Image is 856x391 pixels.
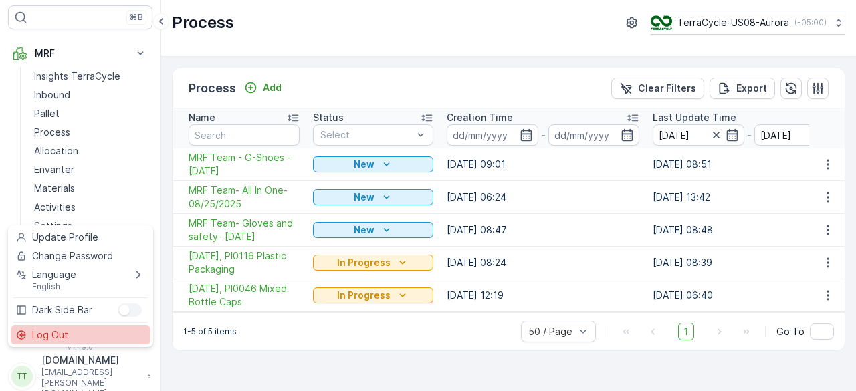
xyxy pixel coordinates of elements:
[34,107,60,120] p: Pallet
[354,158,374,171] p: New
[710,78,775,99] button: Export
[8,343,152,351] span: v 1.49.0
[239,80,287,96] button: Add
[337,256,391,269] p: In Progress
[34,163,74,176] p: Envanter
[189,151,300,178] a: MRF Team - G-Shoes - 08/25/2025
[189,249,300,276] span: [DATE], PI0116 Plastic Packaging
[34,126,70,139] p: Process
[32,303,92,317] span: Dark Side Bar
[638,82,696,95] p: Clear Filters
[35,47,126,60] p: MRF
[794,17,827,28] p: ( -05:00 )
[440,214,646,247] td: [DATE] 08:47
[29,198,152,217] a: Activities
[32,249,113,263] span: Change Password
[29,160,152,179] a: Envanter
[646,214,852,247] td: [DATE] 08:48
[313,189,433,205] button: New
[189,151,300,178] span: MRF Team - G-Shoes - [DATE]
[29,123,152,142] a: Process
[678,323,694,340] span: 1
[447,111,513,124] p: Creation Time
[8,40,152,67] button: MRF
[646,181,852,214] td: [DATE] 13:42
[29,104,152,123] a: Pallet
[29,142,152,160] a: Allocation
[754,124,846,146] input: dd/mm/yyyy
[189,249,300,276] a: 08/20/25, PI0116 Plastic Packaging
[8,225,153,347] ul: Menu
[440,279,646,312] td: [DATE] 12:19
[29,179,152,198] a: Materials
[189,217,300,243] span: MRF Team- Gloves and safety- [DATE]
[776,325,805,338] span: Go To
[313,111,344,124] p: Status
[189,111,215,124] p: Name
[130,12,143,23] p: ⌘B
[653,124,744,146] input: dd/mm/yyyy
[320,128,413,142] p: Select
[313,255,433,271] button: In Progress
[354,223,374,237] p: New
[651,11,845,35] button: TerraCycle-US08-Aurora(-05:00)
[189,124,300,146] input: Search
[263,81,282,94] p: Add
[34,182,75,195] p: Materials
[541,127,546,143] p: -
[736,82,767,95] p: Export
[313,287,433,303] button: In Progress
[34,144,78,158] p: Allocation
[29,217,152,235] a: Settings
[29,86,152,104] a: Inbound
[34,88,70,102] p: Inbound
[313,222,433,238] button: New
[677,16,789,29] p: TerraCycle-US08-Aurora
[32,328,68,342] span: Log Out
[189,282,300,309] span: [DATE], PI0046 Mixed Bottle Caps
[646,247,852,279] td: [DATE] 08:39
[29,67,152,86] a: Insights TerraCycle
[34,70,120,83] p: Insights TerraCycle
[337,289,391,302] p: In Progress
[548,124,640,146] input: dd/mm/yyyy
[440,148,646,181] td: [DATE] 09:01
[440,247,646,279] td: [DATE] 08:24
[183,326,237,337] p: 1-5 of 5 items
[32,268,76,281] span: Language
[189,79,236,98] p: Process
[653,111,736,124] p: Last Update Time
[646,148,852,181] td: [DATE] 08:51
[354,190,374,204] p: New
[32,231,98,244] span: Update Profile
[646,279,852,312] td: [DATE] 06:40
[447,124,538,146] input: dd/mm/yyyy
[189,217,300,243] a: MRF Team- Gloves and safety- 08/22/25
[313,156,433,172] button: New
[747,127,752,143] p: -
[41,354,140,367] p: [DOMAIN_NAME]
[611,78,704,99] button: Clear Filters
[34,201,76,214] p: Activities
[440,181,646,214] td: [DATE] 06:24
[651,15,672,30] img: image_ci7OI47.png
[34,219,72,233] p: Settings
[11,366,33,387] div: TT
[32,281,76,292] span: English
[189,184,300,211] a: MRF Team- All In One-08/25/2025
[172,12,234,33] p: Process
[189,282,300,309] a: 08/19/25, PI0046 Mixed Bottle Caps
